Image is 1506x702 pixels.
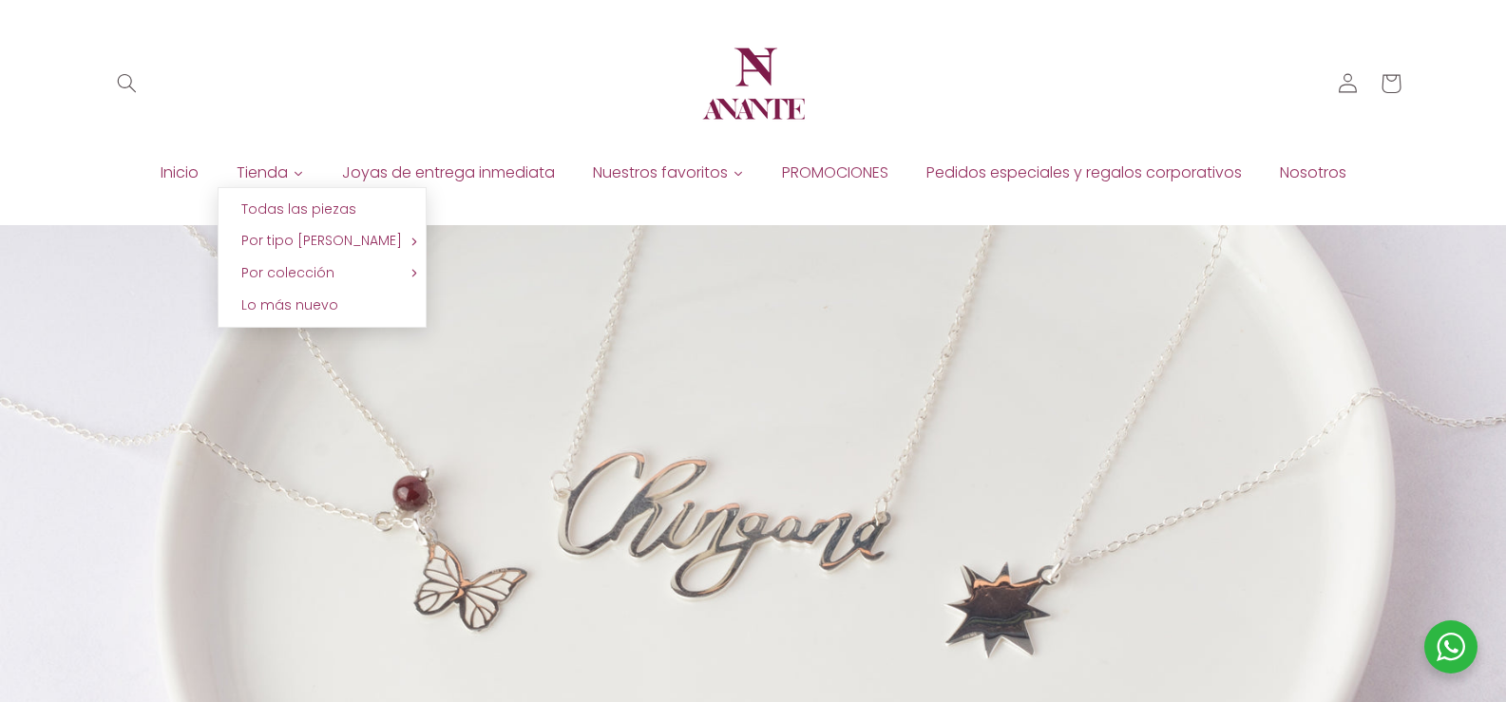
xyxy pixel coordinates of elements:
[782,162,888,183] span: PROMOCIONES
[142,159,218,187] a: Inicio
[218,194,427,226] a: Todas las piezas
[342,162,555,183] span: Joyas de entrega inmediata
[241,263,334,282] span: Por colección
[105,62,148,105] summary: Búsqueda
[218,225,427,257] a: Por tipo [PERSON_NAME]
[241,231,402,250] span: Por tipo [PERSON_NAME]
[926,162,1242,183] span: Pedidos especiales y regalos corporativos
[323,159,574,187] a: Joyas de entrega inmediata
[161,162,199,183] span: Inicio
[907,159,1261,187] a: Pedidos especiales y regalos corporativos
[689,19,818,148] a: Anante Joyería | Diseño en plata y oro
[218,257,427,290] a: Por colección
[696,27,810,141] img: Anante Joyería | Diseño en plata y oro
[241,295,338,314] span: Lo más nuevo
[574,159,763,187] a: Nuestros favoritos
[1261,159,1365,187] a: Nosotros
[218,290,427,322] a: Lo más nuevo
[593,162,728,183] span: Nuestros favoritos
[241,199,356,218] span: Todas las piezas
[218,159,323,187] a: Tienda
[763,159,907,187] a: PROMOCIONES
[237,162,288,183] span: Tienda
[1280,162,1346,183] span: Nosotros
